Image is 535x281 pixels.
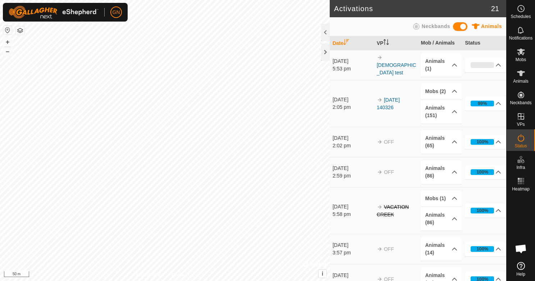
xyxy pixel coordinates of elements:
[421,237,461,261] p-accordion-header: Animals (14)
[330,36,374,50] th: Date
[384,169,394,175] span: OFF
[465,135,506,149] p-accordion-header: 100%
[113,9,120,16] span: GN
[421,53,461,77] p-accordion-header: Animals (1)
[377,97,400,110] a: [DATE] 140326
[333,134,373,142] div: [DATE]
[172,272,193,278] a: Contact Us
[421,160,461,184] p-accordion-header: Animals (86)
[377,62,416,75] a: [DEMOGRAPHIC_DATA] test
[421,130,461,154] p-accordion-header: Animals (65)
[136,272,163,278] a: Privacy Policy
[516,272,525,276] span: Help
[322,271,323,277] span: i
[476,207,488,214] div: 100%
[333,249,373,257] div: 3:57 pm
[465,165,506,179] p-accordion-header: 100%
[465,242,506,256] p-accordion-header: 100%
[333,172,373,180] div: 2:59 pm
[465,58,506,72] p-accordion-header: 0%
[333,203,373,211] div: [DATE]
[421,100,461,124] p-accordion-header: Animals (151)
[465,203,506,218] p-accordion-header: 100%
[377,55,383,60] img: arrow
[377,204,409,217] s: VACATION CREEK
[333,211,373,218] div: 5:58 pm
[377,169,383,175] img: arrow
[509,36,532,40] span: Notifications
[478,100,487,107] div: 99%
[374,36,418,50] th: VP
[333,57,373,65] div: [DATE]
[343,40,349,46] p-sorticon: Activate to sort
[476,245,488,252] div: 100%
[377,139,383,145] img: arrow
[476,169,488,175] div: 100%
[516,165,525,170] span: Infra
[515,144,527,148] span: Status
[471,246,494,252] div: 100%
[471,169,494,175] div: 100%
[476,138,488,145] div: 100%
[333,103,373,111] div: 2:05 pm
[333,165,373,172] div: [DATE]
[516,57,526,62] span: Mobs
[333,142,373,149] div: 2:02 pm
[462,36,506,50] th: Status
[377,97,383,103] img: arrow
[333,241,373,249] div: [DATE]
[3,47,12,56] button: –
[471,139,494,145] div: 100%
[471,62,494,68] div: 0%
[510,101,531,105] span: Neckbands
[465,96,506,111] p-accordion-header: 99%
[3,26,12,34] button: Reset Map
[384,139,394,145] span: OFF
[383,40,389,46] p-sorticon: Activate to sort
[471,101,494,106] div: 99%
[9,6,99,19] img: Gallagher Logo
[377,204,383,210] img: arrow
[384,246,394,252] span: OFF
[422,23,450,29] span: Neckbands
[513,79,529,83] span: Animals
[507,259,535,279] a: Help
[319,270,326,278] button: i
[418,36,462,50] th: Mob / Animals
[377,246,383,252] img: arrow
[512,187,530,191] span: Heatmap
[333,65,373,73] div: 5:53 pm
[491,3,499,14] span: 21
[333,272,373,279] div: [DATE]
[481,23,502,29] span: Animals
[421,190,461,207] p-accordion-header: Mobs (1)
[511,14,531,19] span: Schedules
[517,122,525,126] span: VPs
[421,83,461,100] p-accordion-header: Mobs (2)
[3,38,12,46] button: +
[421,207,461,231] p-accordion-header: Animals (86)
[333,96,373,103] div: [DATE]
[16,26,24,35] button: Map Layers
[510,238,532,259] div: Open chat
[471,208,494,213] div: 100%
[334,4,491,13] h2: Activations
